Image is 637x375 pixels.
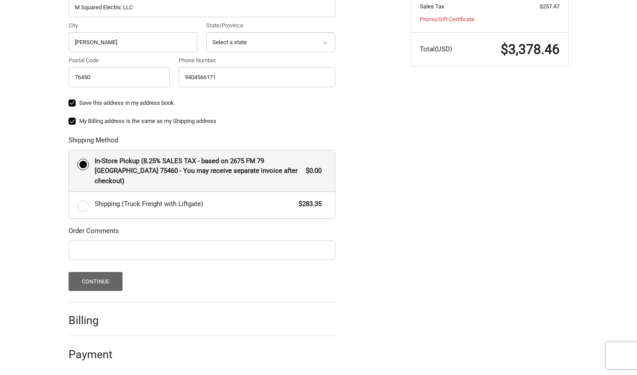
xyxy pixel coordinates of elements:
[69,56,170,65] label: Postal Code
[302,166,322,176] span: $0.00
[69,272,123,291] button: Continue
[69,348,120,361] h2: Payment
[95,199,295,209] span: Shipping (Truck Freight with Liftgate)
[420,3,444,10] span: Sales Tax
[420,16,475,23] a: Promo/Gift Certificate
[69,118,335,125] label: My Billing address is the same as my Shipping address
[420,45,452,53] span: Total (USD)
[501,42,560,57] span: $3,378.46
[69,21,198,30] label: City
[179,56,335,65] label: Phone Number
[69,99,335,107] label: Save this address in my address book.
[69,314,120,327] h2: Billing
[69,135,118,149] legend: Shipping Method
[295,199,322,209] span: $283.35
[540,3,560,10] span: $257.47
[69,226,119,240] legend: Order Comments
[206,21,335,30] label: State/Province
[95,156,302,186] span: In-Store Pickup (8.25% SALES TAX - based on 2675 FM 79 [GEOGRAPHIC_DATA] 75460 - You may receive ...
